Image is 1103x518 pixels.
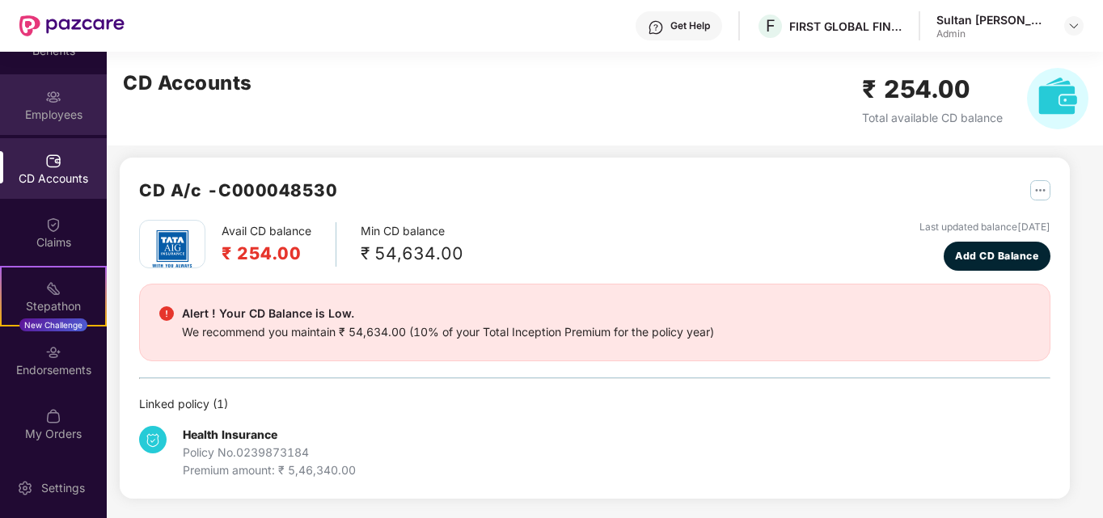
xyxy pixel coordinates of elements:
div: FIRST GLOBAL FINANCE PVT. LTD. [789,19,902,34]
span: F [766,16,775,36]
img: svg+xml;base64,PHN2ZyB4bWxucz0iaHR0cDovL3d3dy53My5vcmcvMjAwMC9zdmciIHdpZHRoPSIyNSIgaGVpZ2h0PSIyNS... [1030,180,1050,200]
b: Health Insurance [183,427,277,441]
h2: ₹ 254.00 [222,240,311,267]
div: We recommend you maintain ₹ 54,634.00 (10% of your Total Inception Premium for the policy year) [182,323,714,341]
img: svg+xml;base64,PHN2ZyBpZD0iRW5kb3JzZW1lbnRzIiB4bWxucz0iaHR0cDovL3d3dy53My5vcmcvMjAwMC9zdmciIHdpZH... [45,344,61,360]
img: svg+xml;base64,PHN2ZyBpZD0iQ2xhaW0iIHhtbG5zPSJodHRwOi8vd3d3LnczLm9yZy8yMDAwL3N2ZyIgd2lkdGg9IjIwIi... [45,217,61,233]
img: tatag.png [144,221,201,277]
div: Alert ! Your CD Balance is Low. [182,304,714,323]
div: Last updated balance [DATE] [919,220,1050,235]
h2: ₹ 254.00 [862,70,1003,108]
img: svg+xml;base64,PHN2ZyBpZD0iRW1wbG95ZWVzIiB4bWxucz0iaHR0cDovL3d3dy53My5vcmcvMjAwMC9zdmciIHdpZHRoPS... [45,89,61,105]
img: svg+xml;base64,PHN2ZyBpZD0iQ0RfQWNjb3VudHMiIGRhdGEtbmFtZT0iQ0QgQWNjb3VudHMiIHhtbG5zPSJodHRwOi8vd3... [45,153,61,169]
div: New Challenge [19,318,87,331]
img: svg+xml;base64,PHN2ZyBpZD0iU2V0dGluZy0yMHgyMCIgeG1sbnM9Imh0dHA6Ly93d3cudzMub3JnLzIwMDAvc3ZnIiB3aW... [17,480,33,496]
div: Min CD balance [361,222,463,267]
div: Stepathon [2,298,105,314]
div: ₹ 54,634.00 [361,240,463,267]
div: Sultan [PERSON_NAME] [936,12,1050,27]
div: Premium amount: ₹ 5,46,340.00 [183,461,356,479]
span: Total available CD balance [862,111,1003,124]
img: svg+xml;base64,PHN2ZyBpZD0iTXlfT3JkZXJzIiBkYXRhLW5hbWU9Ik15IE9yZGVycyIgeG1sbnM9Imh0dHA6Ly93d3cudz... [45,408,61,424]
img: New Pazcare Logo [19,15,125,36]
img: svg+xml;base64,PHN2ZyBpZD0iSGVscC0zMngzMiIgeG1sbnM9Imh0dHA6Ly93d3cudzMub3JnLzIwMDAvc3ZnIiB3aWR0aD... [648,19,664,36]
div: Linked policy ( 1 ) [139,395,1050,413]
div: Admin [936,27,1050,40]
img: svg+xml;base64,PHN2ZyB4bWxucz0iaHR0cDovL3d3dy53My5vcmcvMjAwMC9zdmciIHhtbG5zOnhsaW5rPSJodHRwOi8vd3... [1027,68,1088,129]
img: svg+xml;base64,PHN2ZyBpZD0iRGFuZ2VyX2FsZXJ0IiBkYXRhLW5hbWU9IkRhbmdlciBhbGVydCIgeG1sbnM9Imh0dHA6Ly... [159,306,174,321]
div: Settings [36,480,90,496]
img: svg+xml;base64,PHN2ZyB4bWxucz0iaHR0cDovL3d3dy53My5vcmcvMjAwMC9zdmciIHdpZHRoPSIyMSIgaGVpZ2h0PSIyMC... [45,280,61,297]
img: svg+xml;base64,PHN2ZyBpZD0iRHJvcGRvd24tMzJ4MzIiIHhtbG5zPSJodHRwOi8vd3d3LnczLm9yZy8yMDAwL3N2ZyIgd2... [1067,19,1080,32]
h2: CD Accounts [123,68,252,99]
h2: CD A/c - C000048530 [139,177,337,204]
span: Add CD Balance [955,248,1038,263]
button: Add CD Balance [944,242,1051,271]
img: svg+xml;base64,PHN2ZyB4bWxucz0iaHR0cDovL3d3dy53My5vcmcvMjAwMC9zdmciIHdpZHRoPSIzNCIgaGVpZ2h0PSIzNC... [139,426,167,453]
div: Avail CD balance [222,222,336,267]
div: Policy No. 0239873184 [183,444,356,461]
div: Get Help [670,19,710,32]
